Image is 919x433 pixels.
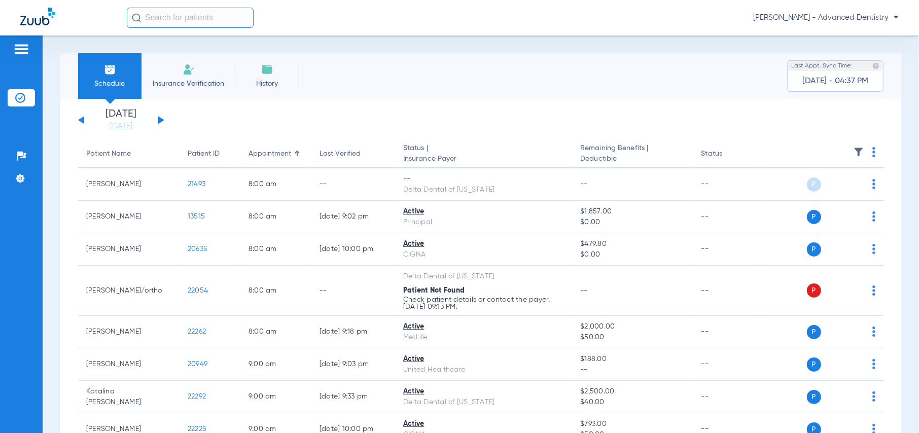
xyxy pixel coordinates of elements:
span: $2,500.00 [580,386,685,397]
img: group-dot-blue.svg [872,244,875,254]
td: 9:00 AM [240,381,311,413]
p: Check patient details or contact the payer. [DATE] 09:13 PM. [403,296,564,310]
div: Patient ID [188,149,220,159]
td: [PERSON_NAME] [78,168,180,201]
td: [DATE] 10:00 PM [311,233,395,266]
td: 8:00 AM [240,168,311,201]
span: Insurance Verification [149,79,228,89]
img: group-dot-blue.svg [872,211,875,222]
td: [DATE] 9:33 PM [311,381,395,413]
td: -- [693,381,762,413]
span: 22262 [188,328,206,335]
img: filter.svg [854,147,864,157]
span: $0.00 [580,217,685,228]
td: [DATE] 9:03 PM [311,348,395,381]
img: Zuub Logo [20,8,55,25]
td: 8:00 AM [240,316,311,348]
span: 20949 [188,360,207,368]
img: hamburger-icon [13,43,29,55]
span: P [807,283,821,298]
span: $1,857.00 [580,206,685,217]
span: [DATE] - 04:37 PM [802,76,868,86]
div: Last Verified [320,149,361,159]
span: $479.80 [580,239,685,249]
div: Delta Dental of [US_STATE] [403,397,564,408]
div: Delta Dental of [US_STATE] [403,271,564,282]
td: -- [693,266,762,316]
div: Principal [403,217,564,228]
input: Search for patients [127,8,254,28]
span: 20635 [188,245,207,252]
td: [PERSON_NAME] [78,233,180,266]
span: [PERSON_NAME] - Advanced Dentistry [753,13,899,23]
td: 8:00 AM [240,233,311,266]
th: Remaining Benefits | [572,140,693,168]
img: last sync help info [872,62,879,69]
span: P [807,325,821,339]
td: [DATE] 9:02 PM [311,201,395,233]
span: -- [580,287,588,294]
div: Patient ID [188,149,232,159]
span: P [807,357,821,372]
span: 22054 [188,287,208,294]
td: -- [693,233,762,266]
span: $188.00 [580,354,685,365]
span: -- [580,365,685,375]
div: MetLife [403,332,564,343]
th: Status | [395,140,572,168]
span: P [807,242,821,257]
span: P [807,210,821,224]
li: [DATE] [91,109,152,131]
span: History [243,79,291,89]
td: [PERSON_NAME] [78,348,180,381]
div: Patient Name [86,149,131,159]
span: Deductible [580,154,685,164]
img: History [261,63,273,76]
div: Appointment [249,149,303,159]
td: 8:00 AM [240,201,311,233]
td: [PERSON_NAME] [78,316,180,348]
img: group-dot-blue.svg [872,359,875,369]
img: group-dot-blue.svg [872,285,875,296]
div: Active [403,321,564,332]
div: CIGNA [403,249,564,260]
span: -- [580,181,588,188]
td: [PERSON_NAME] [78,201,180,233]
div: Active [403,386,564,397]
span: Patient Not Found [403,287,465,294]
td: 8:00 AM [240,266,311,316]
span: $40.00 [580,397,685,408]
span: $0.00 [580,249,685,260]
div: -- [403,174,564,185]
img: Manual Insurance Verification [183,63,195,76]
div: Patient Name [86,149,171,159]
span: 22292 [188,393,206,400]
div: Active [403,419,564,429]
td: [DATE] 9:18 PM [311,316,395,348]
span: 22225 [188,425,206,432]
img: Search Icon [132,13,141,22]
td: -- [693,316,762,348]
span: $793.00 [580,419,685,429]
img: group-dot-blue.svg [872,147,875,157]
td: -- [693,201,762,233]
span: P [807,390,821,404]
div: Active [403,354,564,365]
td: -- [693,348,762,381]
span: Insurance Payer [403,154,564,164]
td: [PERSON_NAME]/ortho [78,266,180,316]
span: $50.00 [580,332,685,343]
td: Katalina [PERSON_NAME] [78,381,180,413]
span: 13515 [188,213,205,220]
div: Appointment [249,149,291,159]
span: $2,000.00 [580,321,685,332]
div: Last Verified [320,149,387,159]
span: Last Appt. Sync Time: [791,61,852,71]
img: group-dot-blue.svg [872,391,875,402]
div: Delta Dental of [US_STATE] [403,185,564,195]
td: -- [311,168,395,201]
div: United Healthcare [403,365,564,375]
td: -- [311,266,395,316]
div: Active [403,239,564,249]
span: 21493 [188,181,205,188]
